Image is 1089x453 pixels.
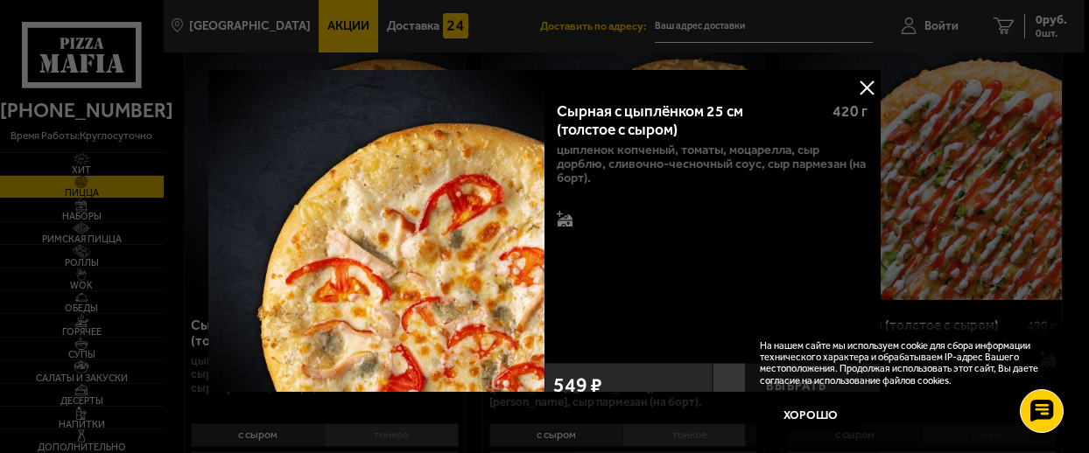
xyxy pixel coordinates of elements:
button: Хорошо [760,398,862,432]
span: 549 ₽ [553,375,602,395]
span: 420 г [833,102,868,120]
p: цыпленок копченый, томаты, моцарелла, сыр дорблю, сливочно-чесночный соус, сыр пармезан (на борт). [558,143,868,185]
div: Сырная с цыплёнком 25 см (толстое с сыром) [558,102,819,139]
a: Сырная с цыплёнком 25 см (толстое с сыром) [208,70,544,408]
button: Выбрать [713,363,881,408]
img: Сырная с цыплёнком 25 см (толстое с сыром) [208,70,544,406]
p: На нашем сайте мы используем cookie для сбора информации технического характера и обрабатываем IP... [760,340,1048,387]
